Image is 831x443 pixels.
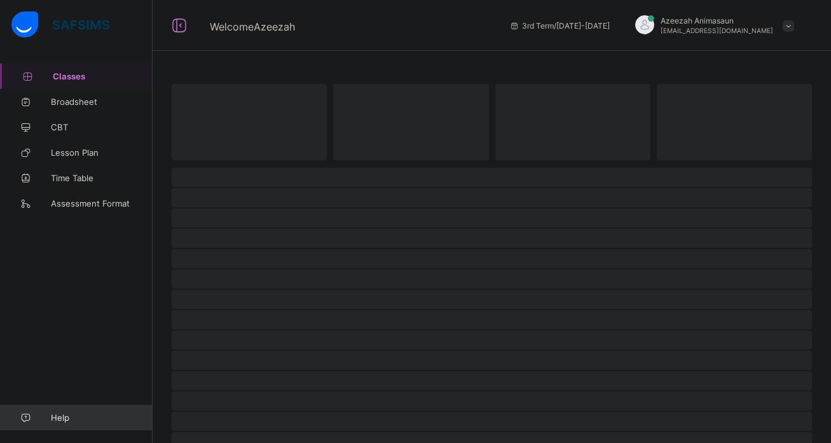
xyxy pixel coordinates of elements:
span: ‌ [495,84,650,160]
span: ‌ [172,188,812,207]
span: ‌ [172,290,812,309]
span: ‌ [172,310,812,329]
span: Welcome Azeezah [210,20,295,33]
span: ‌ [172,249,812,268]
span: ‌ [172,371,812,390]
span: Time Table [51,173,153,183]
span: ‌ [172,412,812,431]
span: ‌ [172,229,812,248]
span: Help [51,412,152,423]
img: safsims [11,11,109,38]
span: Assessment Format [51,198,153,208]
span: CBT [51,122,153,132]
span: Lesson Plan [51,147,153,158]
span: ‌ [172,208,812,228]
div: AzeezahAnimasaun [622,15,800,36]
span: Azeezah Animasaun [661,16,773,25]
span: ‌ [172,351,812,370]
span: ‌ [172,269,812,289]
span: ‌ [172,392,812,411]
span: Broadsheet [51,97,153,107]
span: ‌ [657,84,812,160]
span: [EMAIL_ADDRESS][DOMAIN_NAME] [661,27,773,34]
span: ‌ [172,84,327,160]
span: ‌ [172,168,812,187]
span: session/term information [509,21,610,31]
span: ‌ [333,84,488,160]
span: ‌ [172,331,812,350]
span: Classes [53,71,153,81]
